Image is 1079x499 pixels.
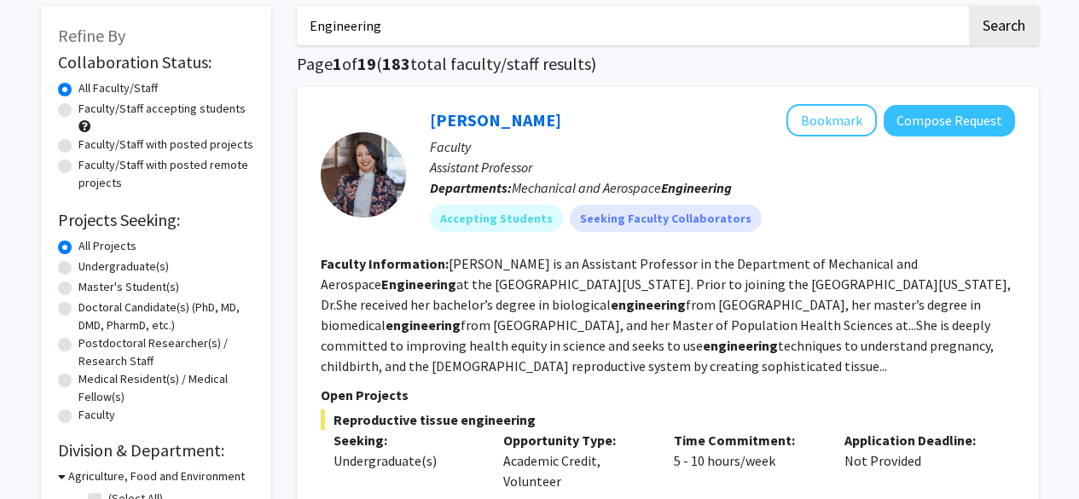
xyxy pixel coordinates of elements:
[357,53,376,74] span: 19
[661,430,832,491] div: 5 - 10 hours/week
[58,210,254,230] h2: Projects Seeking:
[611,296,686,313] b: engineering
[674,430,819,450] p: Time Commitment:
[490,430,661,491] div: Academic Credit, Volunteer
[844,430,989,450] p: Application Deadline:
[78,406,115,424] label: Faculty
[78,100,246,118] label: Faculty/Staff accepting students
[78,79,158,97] label: All Faculty/Staff
[13,422,73,486] iframe: Chat
[78,156,254,192] label: Faculty/Staff with posted remote projects
[321,255,1011,374] fg-read-more: [PERSON_NAME] is an Assistant Professor in the Department of Mechanical and Aerospace at the [GEO...
[703,337,778,354] b: engineering
[381,276,456,293] b: Engineering
[786,104,877,136] button: Add Samantha Zambuto to Bookmarks
[382,53,410,74] span: 183
[321,255,449,272] b: Faculty Information:
[333,53,342,74] span: 1
[503,430,648,450] p: Opportunity Type:
[334,430,479,450] p: Seeking:
[78,258,169,276] label: Undergraduate(s)
[297,54,1039,74] h1: Page of ( total faculty/staff results)
[832,430,1002,491] div: Not Provided
[430,179,512,196] b: Departments:
[430,136,1015,157] p: Faculty
[58,25,125,46] span: Refine By
[78,237,136,255] label: All Projects
[321,385,1015,405] p: Open Projects
[297,6,966,45] input: Search Keywords
[58,440,254,461] h2: Division & Department:
[58,52,254,73] h2: Collaboration Status:
[78,299,254,334] label: Doctoral Candidate(s) (PhD, MD, DMD, PharmD, etc.)
[68,467,245,485] h3: Agriculture, Food and Environment
[78,136,253,154] label: Faculty/Staff with posted projects
[334,450,479,471] div: Undergraduate(s)
[430,205,563,232] mat-chip: Accepting Students
[321,409,1015,430] span: Reproductive tissue engineering
[430,109,561,131] a: [PERSON_NAME]
[884,105,1015,136] button: Compose Request to Samantha Zambuto
[512,179,732,196] span: Mechanical and Aerospace
[78,370,254,406] label: Medical Resident(s) / Medical Fellow(s)
[661,179,732,196] b: Engineering
[78,278,179,296] label: Master's Student(s)
[78,334,254,370] label: Postdoctoral Researcher(s) / Research Staff
[570,205,762,232] mat-chip: Seeking Faculty Collaborators
[386,316,461,334] b: engineering
[430,157,1015,177] p: Assistant Professor
[969,6,1039,45] button: Search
